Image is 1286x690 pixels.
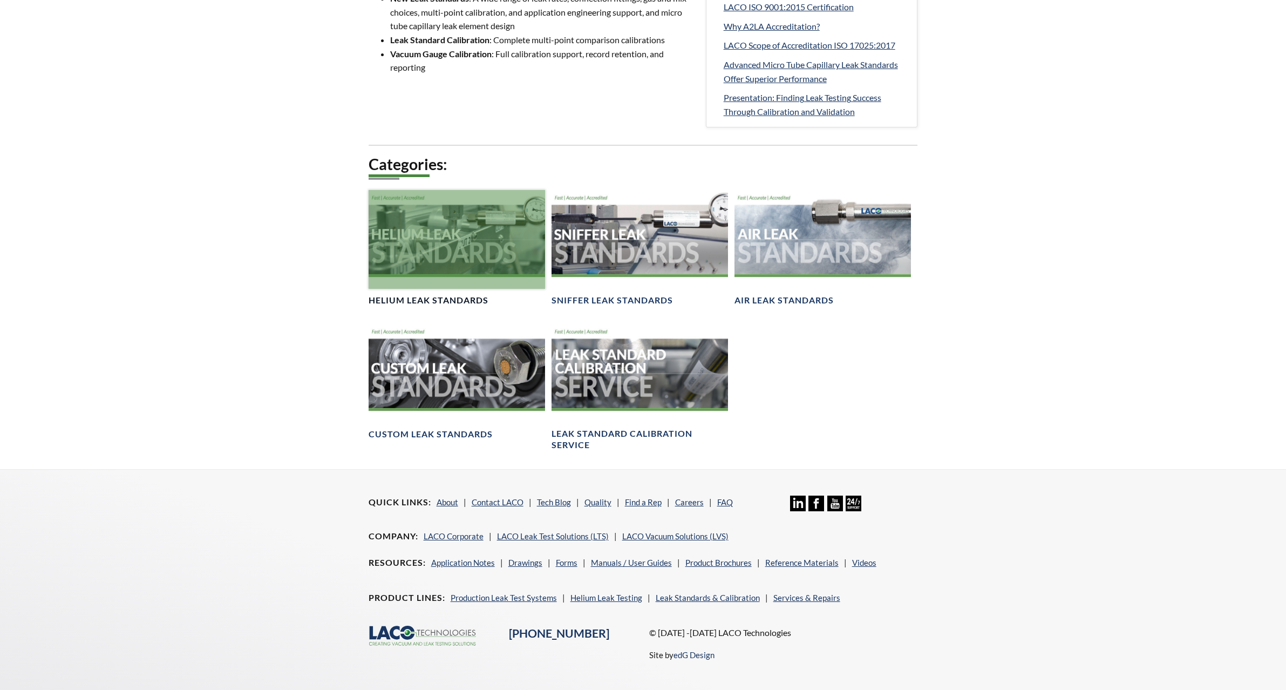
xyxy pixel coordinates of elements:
h2: Categories: [369,154,918,174]
a: edG Design [673,650,715,660]
h4: Custom Leak Standards [369,429,493,440]
li: : Complete multi-point comparison calibrations [390,33,693,47]
a: Helium Leak Standards headerHelium Leak Standards [369,190,545,307]
h4: Resources [369,557,426,569]
a: LACO Corporate [424,531,484,541]
a: Videos [852,558,876,567]
a: Services & Repairs [773,593,840,603]
a: Tech Blog [537,497,571,507]
a: Contact LACO [472,497,523,507]
a: Leak Standard Calibration Service headerLeak Standard Calibration Service [552,324,728,451]
a: Air Leak Standards headerAir Leak Standards [734,190,911,307]
img: 24/7 Support Icon [846,496,861,511]
span: Why A2LA Accreditation? [724,21,820,31]
span: LACO Scope of Accreditation ISO 17025:2017 [724,40,895,50]
a: Quality [584,497,611,507]
span: Presentation: Finding Leak Testing Success Through Calibration and Validation [724,92,881,117]
a: Forms [556,558,577,567]
h4: Leak Standard Calibration Service [552,428,728,451]
span: LACO ISO 9001:2015 Certification [724,2,854,12]
a: Production Leak Test Systems [451,593,557,603]
h4: Company [369,531,418,542]
a: Leak Standards & Calibration [656,593,760,603]
a: Why A2LA Accreditation? [724,19,909,33]
h4: Product Lines [369,592,445,604]
h4: Sniffer Leak Standards [552,295,673,306]
a: Manuals / User Guides [591,558,672,567]
a: Reference Materials [765,558,839,567]
a: Application Notes [431,558,495,567]
a: Sniffer Leak Standards headerSniffer Leak Standards [552,190,728,307]
p: Site by [649,648,715,661]
a: LACO Leak Test Solutions (LTS) [497,531,609,541]
a: Presentation: Finding Leak Testing Success Through Calibration and Validation [724,91,909,118]
h4: Quick Links [369,497,431,508]
a: LACO Vacuum Solutions (LVS) [622,531,729,541]
a: Find a Rep [625,497,662,507]
a: Customer Leak Standards headerCustom Leak Standards [369,324,545,441]
a: Product Brochures [685,558,752,567]
a: Helium Leak Testing [570,593,642,603]
a: LACO Scope of Accreditation ISO 17025:2017 [724,38,909,52]
a: Careers [675,497,704,507]
a: [PHONE_NUMBER] [509,626,609,640]
a: Advanced Micro Tube Capillary Leak Standards Offer Superior Performance [724,58,909,85]
strong: Leak Standard Calibration [390,35,489,45]
a: About [437,497,458,507]
li: : Full calibration support, record retention, and reporting [390,47,693,75]
a: Drawings [508,558,542,567]
h4: Helium Leak Standards [369,295,488,306]
p: © [DATE] -[DATE] LACO Technologies [649,626,917,640]
strong: Vacuum Gauge Calibration [390,49,492,59]
a: FAQ [717,497,733,507]
a: 24/7 Support [846,503,861,513]
span: Advanced Micro Tube Capillary Leak Standards Offer Superior Performance [724,59,898,84]
h4: Air Leak Standards [734,295,834,306]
